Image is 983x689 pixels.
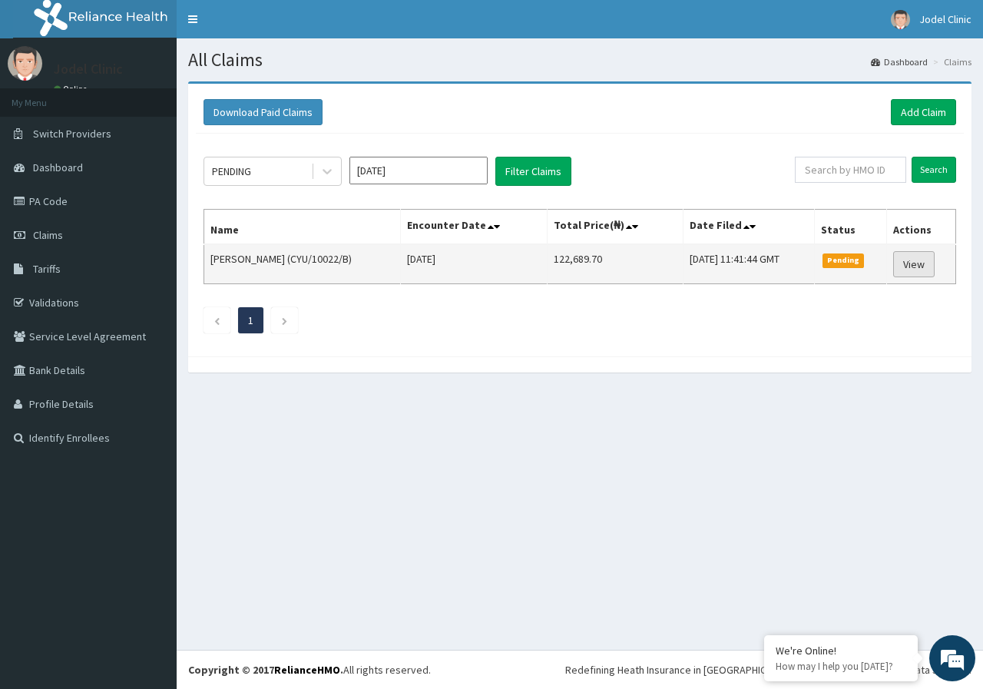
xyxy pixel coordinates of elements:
td: [DATE] 11:41:44 GMT [683,244,815,284]
h1: All Claims [188,50,971,70]
a: Dashboard [871,55,928,68]
span: Dashboard [33,161,83,174]
footer: All rights reserved. [177,650,983,689]
input: Select Month and Year [349,157,488,184]
img: User Image [891,10,910,29]
a: Page 1 is your current page [248,313,253,327]
a: Add Claim [891,99,956,125]
td: [PERSON_NAME] (CYU/10022/B) [204,244,401,284]
th: Actions [886,210,955,245]
button: Filter Claims [495,157,571,186]
button: Download Paid Claims [204,99,323,125]
div: Redefining Heath Insurance in [GEOGRAPHIC_DATA] using Telemedicine and Data Science! [565,662,971,677]
a: View [893,251,935,277]
a: Previous page [213,313,220,327]
th: Date Filed [683,210,815,245]
li: Claims [929,55,971,68]
td: [DATE] [401,244,548,284]
div: PENDING [212,164,251,179]
p: Jodel Clinic [54,62,123,76]
p: How may I help you today? [776,660,906,673]
span: Jodel Clinic [919,12,971,26]
img: User Image [8,46,42,81]
input: Search by HMO ID [795,157,906,183]
div: We're Online! [776,644,906,658]
th: Total Price(₦) [548,210,683,245]
input: Search [912,157,956,183]
td: 122,689.70 [548,244,683,284]
strong: Copyright © 2017 . [188,663,343,677]
a: RelianceHMO [274,663,340,677]
span: Pending [822,253,865,267]
th: Encounter Date [401,210,548,245]
a: Next page [281,313,288,327]
a: Online [54,84,91,94]
th: Status [814,210,886,245]
span: Tariffs [33,262,61,276]
span: Switch Providers [33,127,111,141]
th: Name [204,210,401,245]
span: Claims [33,228,63,242]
